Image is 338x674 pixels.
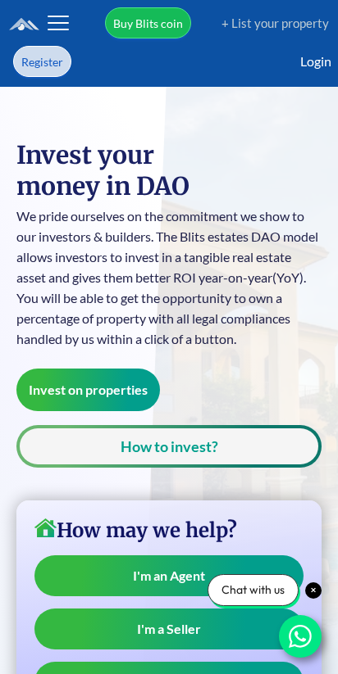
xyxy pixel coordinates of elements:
[9,17,136,31] img: logo.6a08bd47fd1234313fe35534c588d03a.svg
[16,369,160,411] button: Invest on properties
[16,139,322,201] h1: Invest your money in DAO
[34,518,304,543] h3: How may we help?
[300,52,331,71] a: Login
[13,46,71,77] a: Register
[208,574,299,606] div: Chat with us
[16,206,322,349] p: We pride ourselves on the commitment we show to our investors & builders. The Blits estates DAO m...
[46,11,71,35] button: Toggle navigation
[16,425,322,468] button: How to invest?
[34,518,57,537] img: home-icon
[219,14,329,33] a: + List your property
[34,608,304,649] a: I'm a Seller
[105,7,191,38] a: Buy Blits coin
[34,555,304,596] a: I'm an Agent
